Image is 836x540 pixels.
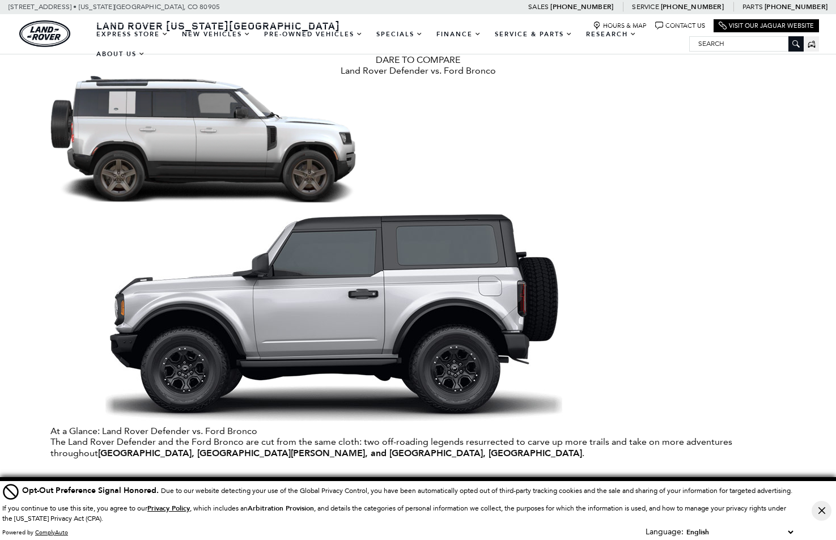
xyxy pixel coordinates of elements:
[50,76,357,203] img: Land Rover Defender
[248,504,314,513] strong: Arbitration Provision
[90,24,689,64] nav: Main Navigation
[50,426,786,436] div: At a Glance: Land Rover Defender vs. Ford Bronco
[50,476,786,501] p: These off-roading renegades are sure to impress hardcore enthusiasts and weekend warriors alike. ...
[646,528,684,536] div: Language:
[50,65,786,76] div: Land Rover Defender vs. Ford Bronco
[175,24,257,44] a: New Vehicles
[661,2,724,11] a: [PHONE_NUMBER]
[2,529,68,536] div: Powered by
[19,20,70,47] a: land-rover
[370,24,430,44] a: Specials
[96,19,340,32] span: Land Rover [US_STATE][GEOGRAPHIC_DATA]
[35,529,68,536] a: ComplyAuto
[593,22,647,30] a: Hours & Map
[50,203,617,426] img: Ford Bronco
[22,485,161,496] span: Opt-Out Preference Signal Honored .
[579,24,643,44] a: Research
[684,526,796,538] select: Language Select
[90,44,152,64] a: About Us
[50,436,786,460] p: The Land Rover Defender and the Ford Bronco are cut from the same cloth: two off-roading legends ...
[2,504,786,522] p: If you continue to use this site, you agree to our , which includes an , and details the categori...
[98,447,582,460] strong: [GEOGRAPHIC_DATA], [GEOGRAPHIC_DATA][PERSON_NAME], and [GEOGRAPHIC_DATA], [GEOGRAPHIC_DATA]
[257,24,370,44] a: Pre-Owned Vehicles
[488,24,579,44] a: Service & Parts
[690,37,803,50] input: Search
[9,3,220,11] a: [STREET_ADDRESS] • [US_STATE][GEOGRAPHIC_DATA], CO 80905
[655,22,705,30] a: Contact Us
[550,2,613,11] a: [PHONE_NUMBER]
[765,2,827,11] a: [PHONE_NUMBER]
[528,3,549,11] span: Sales
[632,3,659,11] span: Service
[430,24,488,44] a: Finance
[50,54,786,65] div: DARE TO COMPARE
[742,3,763,11] span: Parts
[22,484,792,496] div: Due to our website detecting your use of the Global Privacy Control, you have been automatically ...
[90,24,175,44] a: EXPRESS STORE
[19,20,70,47] img: Land Rover
[90,19,347,32] a: Land Rover [US_STATE][GEOGRAPHIC_DATA]
[147,504,190,513] u: Privacy Policy
[812,501,831,521] button: Close Button
[719,22,814,30] a: Visit Our Jaguar Website
[147,504,190,512] a: Privacy Policy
